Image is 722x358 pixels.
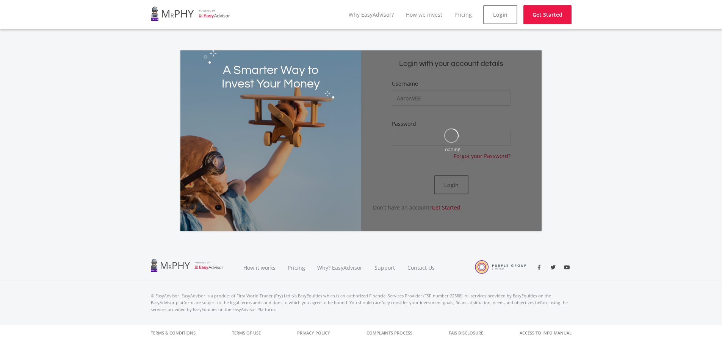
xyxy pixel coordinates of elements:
a: How it works [237,255,282,280]
a: Contact Us [401,255,442,280]
a: Pricing [454,11,472,18]
a: Why EasyAdvisor? [349,11,394,18]
a: Get Started [523,5,572,24]
a: Terms & Conditions [151,325,196,341]
a: FAIS Disclosure [449,325,483,341]
div: Loading [442,146,460,153]
a: Access to Info Manual [520,325,572,341]
a: How we invest [406,11,442,18]
a: Pricing [282,255,311,280]
a: Terms of Use [232,325,261,341]
a: Privacy Policy [297,325,330,341]
a: Complaints Process [366,325,412,341]
img: oval.svg [444,128,459,143]
p: © EasyAdvisor. EasyAdvisor is a product of First World Trader (Pty) Ltd t/a EasyEquities which is... [151,292,572,313]
a: Why? EasyAdvisor [311,255,368,280]
h2: A Smarter Way to Invest Your Money [217,64,325,91]
a: Login [483,5,517,24]
a: Support [368,255,401,280]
